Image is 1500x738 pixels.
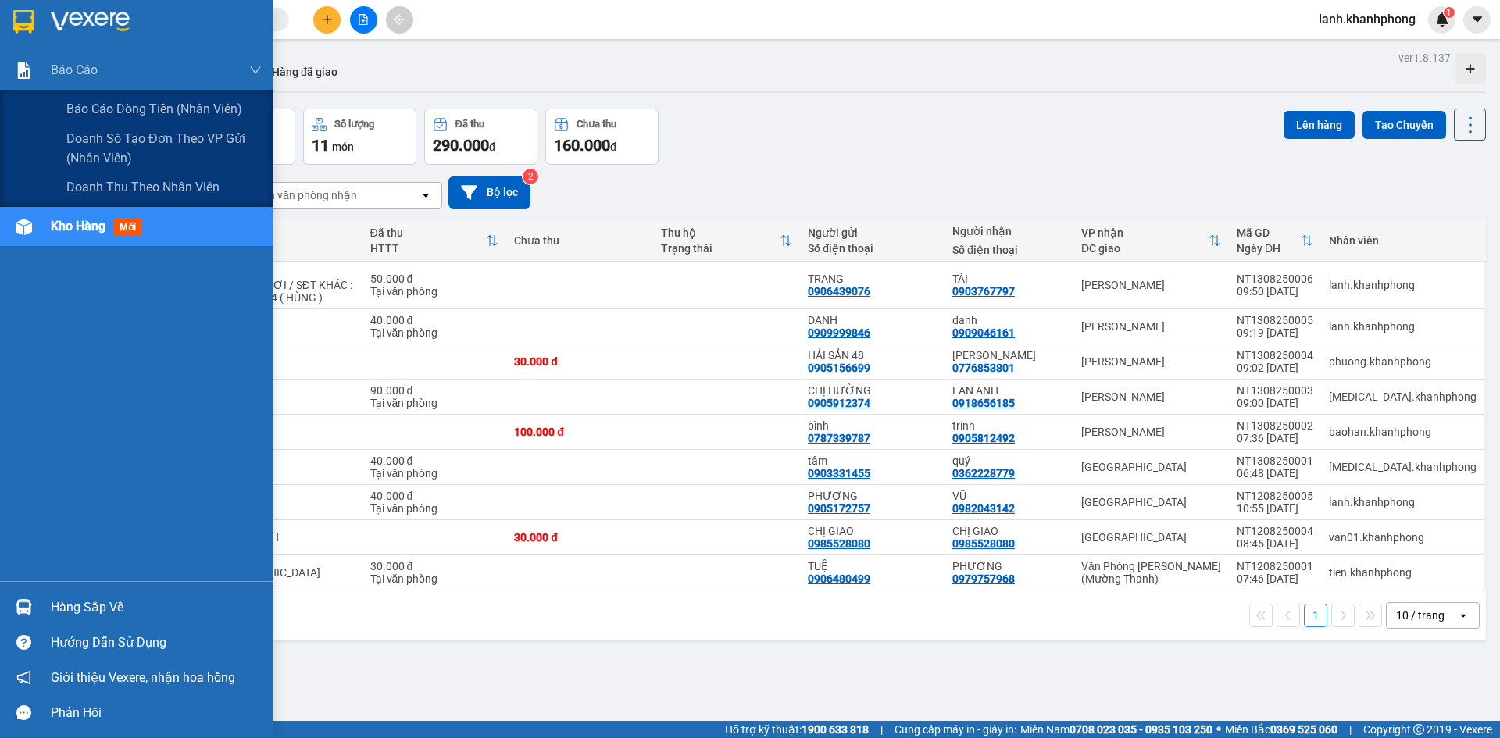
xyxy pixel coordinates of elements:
span: | [1349,721,1352,738]
div: 0909999846 [808,326,870,339]
div: Số điện thoại [952,244,1066,256]
div: HẢI SẢN 48 [808,349,937,362]
div: NT1208250005 [1237,490,1313,502]
button: plus [313,6,341,34]
button: 1 [1304,604,1327,627]
div: Tại văn phòng [370,502,499,515]
div: NT1308250002 [1237,419,1313,432]
div: Đã thu [370,226,487,239]
div: KIỆN [215,355,355,368]
span: đ [489,141,495,153]
span: ⚪️ [1216,726,1221,733]
div: 1TX + 1TG [215,390,355,403]
div: 07:46 [DATE] [1237,572,1313,585]
div: Văn Phòng [PERSON_NAME] (Mường Thanh) [1081,560,1221,585]
div: Tại văn phòng [370,467,499,480]
sup: 2 [523,169,538,184]
span: Hỗ trợ kỹ thuật: [725,721,869,738]
button: Hàng đã giao [259,53,350,91]
div: CHỊ HƯỜNG [808,384,937,397]
button: Đã thu290.000đ [424,109,537,165]
svg: open [420,189,432,201]
div: SHIP TẬN NƠI / SĐT KHÁC : 0901815384 ( HÙNG ) [215,279,355,304]
img: solution-icon [16,62,32,79]
div: Chọn văn phòng nhận [249,187,357,203]
div: Hướng dẫn sử dụng [51,631,262,654]
strong: 0369 525 060 [1270,723,1337,736]
div: lanh.khanhphong [1329,496,1477,508]
div: LAN ANH [952,384,1066,397]
span: 1 [1446,7,1452,18]
div: Tại văn phòng [370,285,499,298]
div: 50.000 đ [370,273,499,285]
div: TUỆ [808,560,937,572]
div: Người gửi [808,226,937,239]
div: 0906480499 [808,572,870,585]
th: Toggle SortBy [362,220,507,262]
div: [PERSON_NAME] [1081,426,1221,438]
div: van01.khanhphong [1329,531,1477,544]
div: 09:50 [DATE] [1237,285,1313,298]
div: Phản hồi [51,701,262,725]
div: 10 / trang [1396,608,1445,623]
div: [PERSON_NAME] [1081,279,1221,291]
button: file-add [350,6,377,34]
div: [PERSON_NAME] [1081,390,1221,403]
div: 100.000 đ [514,426,645,438]
div: 0918656185 [952,397,1015,409]
img: logo-vxr [13,10,34,34]
div: ver 1.8.137 [1398,49,1451,66]
div: 0362228779 [952,467,1015,480]
div: Nhân viên [1329,234,1477,247]
div: 90.000 đ [370,384,499,397]
img: icon-new-feature [1435,12,1449,27]
div: NT1208250004 [1237,525,1313,537]
div: Hàng sắp về [51,596,262,619]
div: 09:00 [DATE] [1237,397,1313,409]
div: phuong.khanhphong [1329,355,1477,368]
div: tâm [808,455,937,467]
div: 0906439076 [808,285,870,298]
div: kiện [215,426,355,438]
div: Tại văn phòng [370,397,499,409]
div: 0787339787 [808,432,870,444]
th: Toggle SortBy [653,220,800,262]
div: 1 balo đỏ [215,461,355,473]
div: baohan.khanhphong [1329,426,1477,438]
div: 0909046161 [952,326,1015,339]
div: [GEOGRAPHIC_DATA] [1081,496,1221,508]
span: Doanh thu theo nhân viên [66,177,220,197]
span: Cung cấp máy in - giấy in: [895,721,1016,738]
th: Toggle SortBy [1229,220,1321,262]
div: 2 HỘP XANH [215,531,355,544]
sup: 1 [1444,7,1455,18]
span: question-circle [16,635,31,650]
div: Mã GD [1237,226,1301,239]
div: PHƯƠNG [952,560,1066,572]
span: aim [394,14,405,25]
div: [PERSON_NAME] [1081,355,1221,368]
div: VŨ [952,490,1066,502]
div: 0776853801 [952,362,1015,374]
div: Đã thu [455,119,484,130]
span: message [16,705,31,720]
div: Thu hộ [661,226,780,239]
button: Bộ lọc [448,176,530,209]
strong: 0708 023 035 - 0935 103 250 [1070,723,1212,736]
button: aim [386,6,413,34]
button: Tạo Chuyến [1362,111,1446,139]
div: NT1308250005 [1237,314,1313,326]
span: Báo cáo dòng tiền (nhân viên) [66,99,242,119]
div: 2 KIỆN [215,266,355,279]
div: 0905912374 [808,397,870,409]
div: 30.000 đ [514,531,645,544]
span: Miền Bắc [1225,721,1337,738]
div: TÀI [952,273,1066,285]
span: file-add [358,14,369,25]
span: plus [322,14,333,25]
div: CHỊ GIAO [952,525,1066,537]
div: 1 KIỆN [215,320,355,333]
div: Người nhận [952,225,1066,237]
span: 160.000 [554,136,610,155]
div: TX [215,566,355,579]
